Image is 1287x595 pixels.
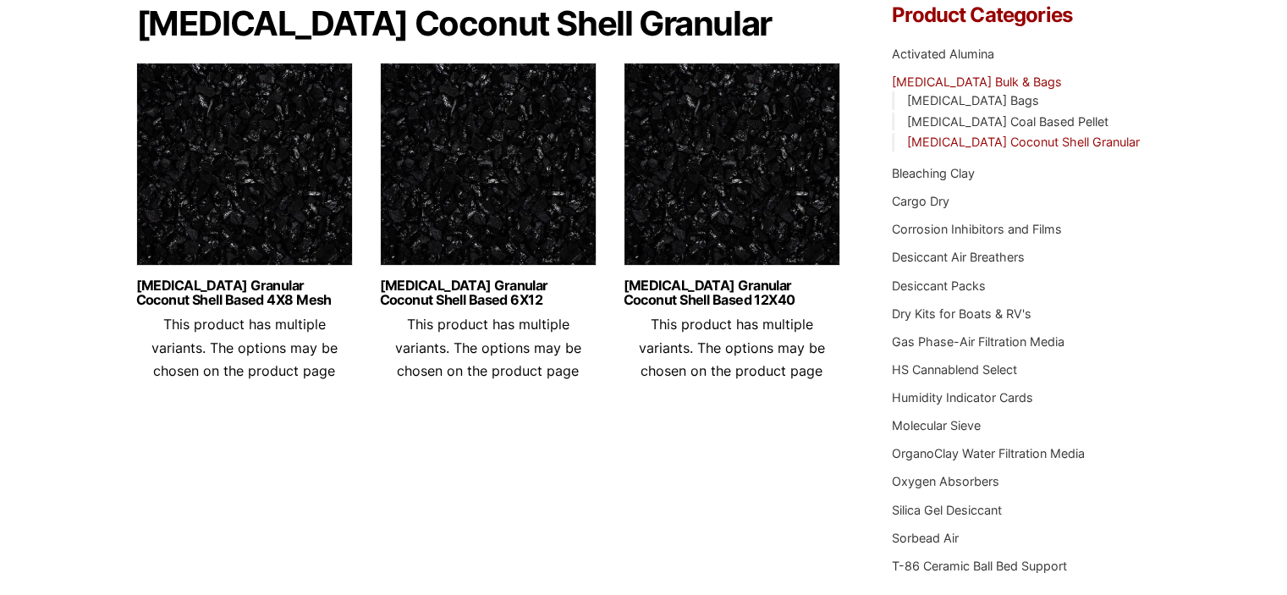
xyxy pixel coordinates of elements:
a: Sorbead Air [892,531,959,545]
h4: Product Categories [892,5,1151,25]
a: [MEDICAL_DATA] Bulk & Bags [892,74,1062,89]
a: [MEDICAL_DATA] Coal Based Pellet [906,114,1108,129]
img: Activated Carbon Mesh Granular [624,63,840,274]
a: [MEDICAL_DATA] Bags [906,93,1038,107]
a: Cargo Dry [892,194,949,208]
a: Corrosion Inhibitors and Films [892,222,1062,236]
a: [MEDICAL_DATA] Granular Coconut Shell Based 6X12 [380,278,597,307]
a: [MEDICAL_DATA] Granular Coconut Shell Based 4X8 Mesh [136,278,353,307]
span: This product has multiple variants. The options may be chosen on the product page [639,316,825,378]
img: Activated Carbon Mesh Granular [136,63,353,274]
a: Molecular Sieve [892,418,981,432]
a: Dry Kits for Boats & RV's [892,306,1031,321]
a: Gas Phase-Air Filtration Media [892,334,1064,349]
a: [MEDICAL_DATA] Coconut Shell Granular [906,135,1139,149]
a: Silica Gel Desiccant [892,503,1002,517]
a: Desiccant Packs [892,278,986,293]
span: This product has multiple variants. The options may be chosen on the product page [395,316,581,378]
h1: [MEDICAL_DATA] Coconut Shell Granular [136,5,842,42]
a: Humidity Indicator Cards [892,390,1033,405]
a: Oxygen Absorbers [892,474,999,488]
a: Activated Alumina [892,47,994,61]
img: Activated Carbon Mesh Granular [380,63,597,274]
a: Bleaching Clay [892,166,975,180]
a: Desiccant Air Breathers [892,250,1025,264]
a: OrganoClay Water Filtration Media [892,446,1085,460]
a: HS Cannablend Select [892,362,1017,377]
span: This product has multiple variants. The options may be chosen on the product page [151,316,338,378]
a: T-86 Ceramic Ball Bed Support [892,559,1067,573]
a: [MEDICAL_DATA] Granular Coconut Shell Based 12X40 [624,278,840,307]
